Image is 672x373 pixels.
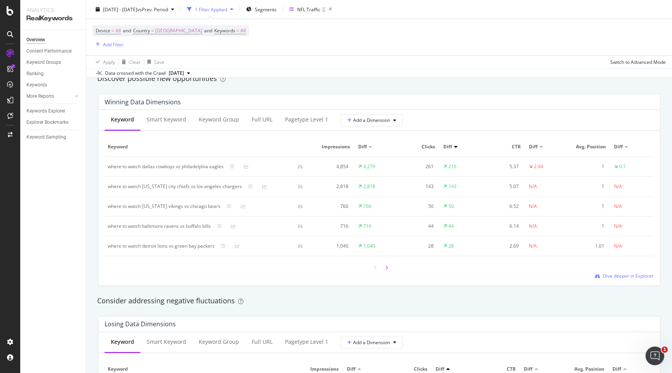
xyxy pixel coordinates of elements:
[363,243,375,250] div: 1,040
[347,339,390,346] span: Add a Dimension
[26,133,80,141] a: Keyword Sampling
[26,133,66,141] div: Keyword Sampling
[572,163,604,170] div: 1
[614,223,622,230] div: N/A
[26,92,73,100] a: More Reports
[26,70,44,78] div: Ranking
[529,243,537,250] div: N/A
[568,366,604,373] span: Avg. Position
[401,143,436,150] span: Clicks
[26,92,54,100] div: More Reports
[315,183,348,190] div: 2,818
[315,143,350,150] span: Impressions
[595,273,654,279] a: Dive deeper in Explorer
[147,116,186,123] div: Smart Keyword
[155,25,202,36] span: [GEOGRAPHIC_DATA]
[534,163,543,170] div: 2.44
[26,47,80,55] a: Content Performance
[572,243,604,250] div: 1.01
[137,6,168,12] span: vs Prev. Period
[486,183,519,190] div: 5.07
[108,366,294,373] span: Keyword
[315,163,348,170] div: 4,854
[105,320,176,328] div: Losing Data Dimensions
[572,223,604,230] div: 1
[243,3,280,16] button: Segments
[129,58,141,65] div: Clear
[401,183,434,190] div: 143
[112,27,114,34] span: =
[133,27,150,34] span: Country
[97,74,661,84] div: Discover possible new opportunities
[26,47,72,55] div: Content Performance
[26,58,80,67] a: Keyword Groups
[486,223,519,230] div: 6.14
[401,223,434,230] div: 44
[214,27,235,34] span: Keywords
[529,223,537,230] div: N/A
[108,183,242,190] div: where to watch kansas city chiefs vs los angeles chargers
[26,107,80,115] a: Keywords Explorer
[479,366,516,373] span: CTR
[26,118,68,127] div: Explorer Bookmarks
[26,14,80,23] div: RealKeywords
[26,81,80,89] a: Keywords
[486,163,519,170] div: 5.37
[93,40,124,49] button: Add Filter
[184,3,236,16] button: 1 Filter Applied
[103,58,115,65] div: Apply
[315,243,348,250] div: 1,040
[166,69,193,78] button: [DATE]
[614,183,622,190] div: N/A
[610,58,666,65] div: Switch to Advanced Mode
[303,366,339,373] span: Impressions
[401,163,434,170] div: 261
[169,70,184,77] span: 2025 Aug. 2nd
[486,203,519,210] div: 6.52
[108,203,220,210] div: where to watch minnesota vikings vs chicago bears
[315,223,348,230] div: 716
[97,296,661,306] div: Consider addressing negative fluctuations
[448,163,457,170] div: 216
[529,183,537,190] div: N/A
[26,118,80,127] a: Explorer Bookmarks
[401,243,434,250] div: 28
[347,117,390,123] span: Add a Dimension
[255,6,276,12] span: Segments
[26,70,80,78] a: Ranking
[315,203,348,210] div: 766
[111,116,134,123] div: Keyword
[103,41,124,48] div: Add Filter
[363,163,375,170] div: 4,279
[252,116,273,123] div: Full URL
[436,366,444,373] span: Diff
[529,143,537,150] span: Diff
[252,338,273,346] div: Full URL
[614,243,622,250] div: N/A
[108,143,307,150] span: Keyword
[151,27,154,34] span: =
[363,223,371,230] div: 716
[443,143,452,150] span: Diff
[448,223,454,230] div: 44
[103,6,137,12] span: [DATE] - [DATE]
[612,366,621,373] span: Diff
[96,27,110,34] span: Device
[199,338,239,346] div: Keyword Group
[108,163,224,170] div: where to watch dallas cowboys vs philadelphia eagles
[108,223,211,230] div: where to watch baltimore ravens vs buffalo bills
[524,366,532,373] span: Diff
[105,98,181,106] div: Winning Data Dimensions
[26,6,80,14] div: Analytics
[119,56,141,68] button: Clear
[391,366,427,373] span: Clicks
[286,3,335,16] button: NFL Traffic
[661,347,668,353] span: 1
[105,70,166,77] div: Data crossed with the Crawl
[26,58,61,67] div: Keyword Groups
[26,81,47,89] div: Keywords
[195,6,227,12] div: 1 Filter Applied
[572,143,606,150] span: Avg. Position
[93,3,177,16] button: [DATE] - [DATE]vsPrev. Period
[486,243,519,250] div: 2.69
